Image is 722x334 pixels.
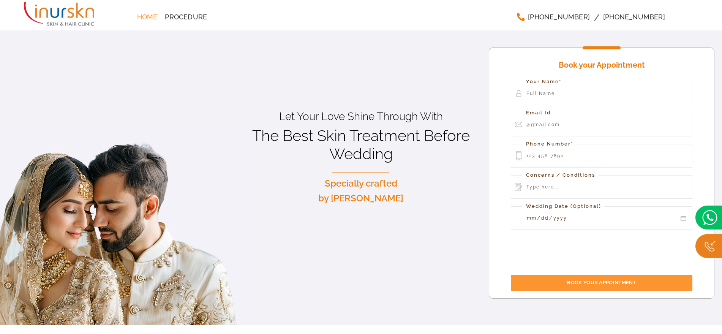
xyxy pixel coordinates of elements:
a: [PHONE_NUMBER] [599,9,669,25]
input: @gmail.com [511,113,692,136]
span: [PHONE_NUMBER] [603,14,665,21]
h4: Book your Appointment [511,58,692,74]
label: Email Id [522,109,555,117]
span: Procedure [165,14,207,21]
iframe: reCAPTCHA [511,237,626,267]
p: Specially crafted by [PERSON_NAME] [246,176,476,206]
label: Wedding Date (Optional) [522,203,605,211]
input: Type here... [511,175,692,199]
input: Book your Appointment [511,275,692,291]
img: Callc.png [695,234,722,258]
label: Concerns / Conditions [522,171,599,179]
input: 123-456-7890 [511,144,692,168]
img: bridal.png [695,206,722,230]
label: Phone Number* [522,140,577,148]
span: [PHONE_NUMBER] [528,14,590,21]
p: Let Your Love Shine Through With [246,110,476,123]
span: Home [137,14,158,21]
a: Home [133,9,161,25]
h1: The Best Skin Treatment Before Wedding [246,127,476,163]
form: Contact form [489,47,714,299]
a: [PHONE_NUMBER] [513,9,594,25]
a: Procedure [161,9,211,25]
label: Your Name* [522,78,565,86]
input: Full Name [511,82,692,105]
